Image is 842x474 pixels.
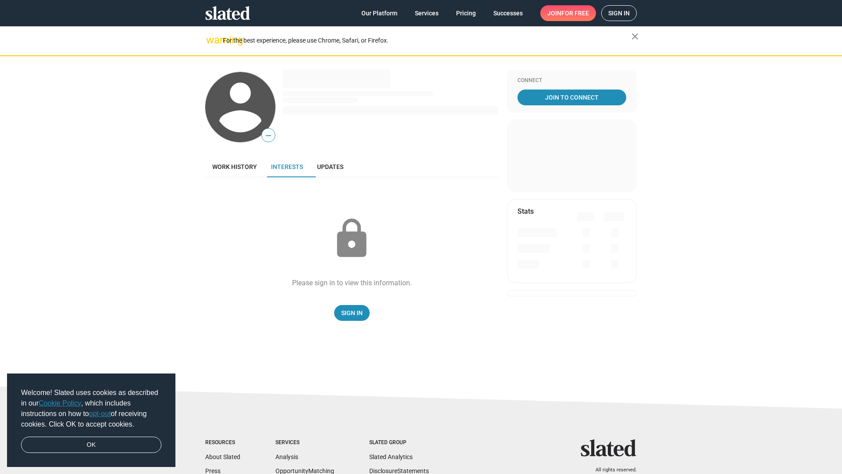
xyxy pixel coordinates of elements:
span: Sign In [341,305,363,321]
span: Join To Connect [519,90,624,105]
a: Interests [264,156,310,177]
span: Updates [317,163,343,170]
div: cookieconsent [7,373,175,467]
a: Work history [205,156,264,177]
div: Services [275,439,334,446]
a: Services [408,5,446,21]
a: Sign in [601,5,637,21]
span: Successes [493,5,523,21]
a: Analysis [275,453,298,460]
a: Updates [310,156,350,177]
span: Work history [212,163,257,170]
mat-icon: lock [330,217,374,261]
span: Welcome! Slated uses cookies as described in our , which includes instructions on how to of recei... [21,388,161,430]
a: Sign In [334,305,370,321]
div: Resources [205,439,240,446]
div: For the best experience, please use Chrome, Safari, or Firefox. [223,35,631,47]
a: Join To Connect [517,90,626,105]
a: About Slated [205,453,240,460]
div: Please sign in to view this information. [292,278,412,287]
span: — [262,130,275,141]
span: Pricing [456,5,476,21]
mat-icon: warning [206,35,217,45]
span: Services [415,5,439,21]
div: Slated Group [369,439,429,446]
a: Joinfor free [540,5,596,21]
a: Slated Analytics [369,453,413,460]
span: for free [561,5,589,21]
span: Interests [271,163,303,170]
span: Join [547,5,589,21]
a: opt-out [89,410,111,417]
span: Our Platform [361,5,397,21]
a: dismiss cookie message [21,437,161,453]
span: Sign in [608,6,630,21]
a: Our Platform [354,5,404,21]
a: Successes [486,5,530,21]
mat-card-title: Stats [517,207,534,216]
a: Cookie Policy [39,399,81,407]
mat-icon: close [630,31,640,42]
div: Connect [517,77,626,84]
a: Pricing [449,5,483,21]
